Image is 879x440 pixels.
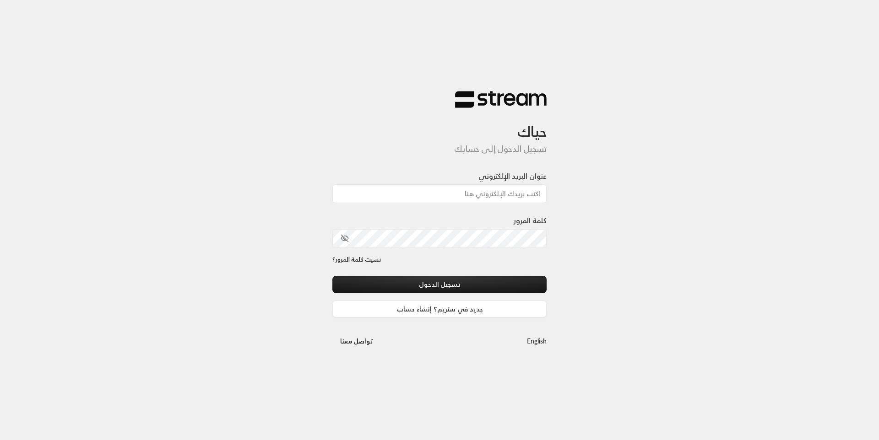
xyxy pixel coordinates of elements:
input: اكتب بريدك الإلكتروني هنا [332,184,547,203]
h5: تسجيل الدخول إلى حسابك [332,144,547,154]
a: تواصل معنا [332,335,380,347]
label: كلمة المرور [514,215,547,226]
img: Stream Logo [455,91,547,108]
a: English [527,333,547,349]
button: تواصل معنا [332,333,380,349]
h3: حياك [332,108,547,140]
button: toggle password visibility [337,231,353,246]
a: نسيت كلمة المرور؟ [332,255,381,264]
button: تسجيل الدخول [332,276,547,293]
a: جديد في ستريم؟ إنشاء حساب [332,300,547,317]
label: عنوان البريد الإلكتروني [478,171,547,182]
